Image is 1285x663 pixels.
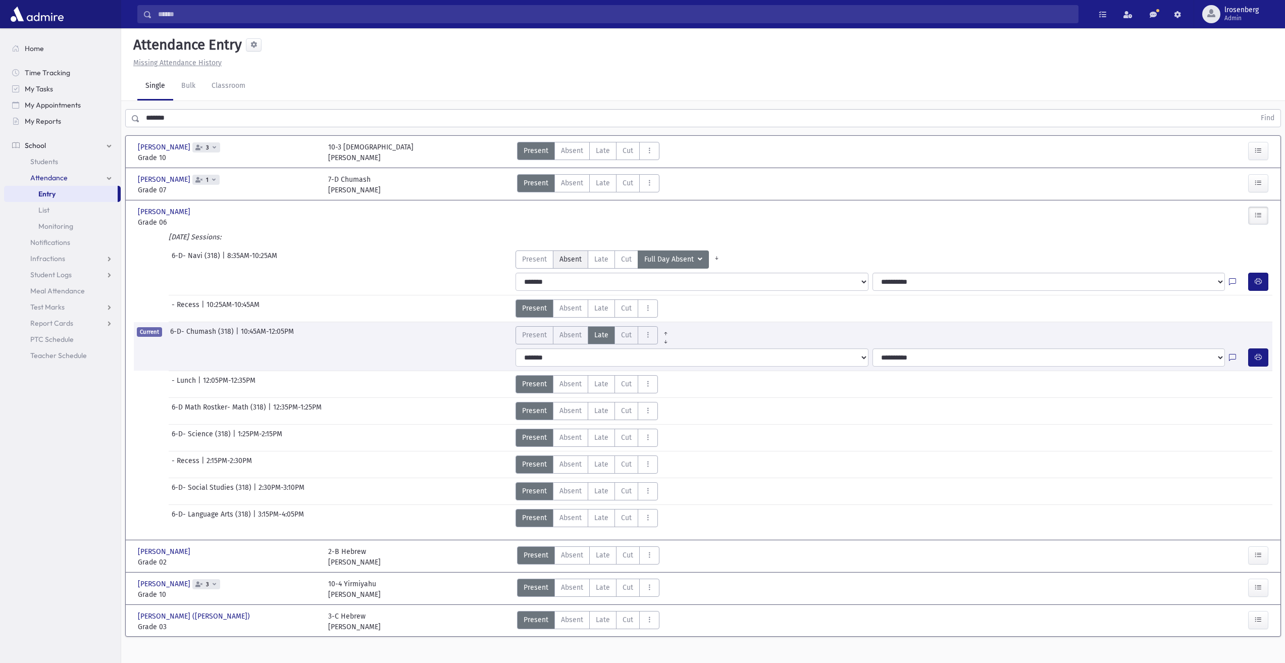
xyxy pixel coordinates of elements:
span: [PERSON_NAME] [138,142,192,152]
div: AttTypes [517,579,659,600]
a: Bulk [173,72,203,100]
span: Teacher Schedule [30,351,87,360]
div: 2-B Hebrew [PERSON_NAME] [328,546,381,568]
span: My Tasks [25,84,53,93]
span: Late [594,303,608,314]
span: [PERSON_NAME] [138,546,192,557]
span: | [233,429,238,447]
span: Absent [561,145,583,156]
span: 3:15PM-4:05PM [258,509,304,527]
span: Absent [559,379,582,389]
span: 1 [204,177,211,183]
span: | [222,250,227,269]
span: Monitoring [38,222,73,231]
span: Late [596,582,610,593]
a: Missing Attendance History [129,59,222,67]
a: Report Cards [4,315,121,331]
span: Grade 03 [138,622,318,632]
span: PTC Schedule [30,335,74,344]
div: 10-3 [DEMOGRAPHIC_DATA] [PERSON_NAME] [328,142,414,163]
span: Cut [621,303,632,314]
span: Present [522,405,547,416]
span: 10:45AM-12:05PM [241,326,294,344]
span: Late [594,254,608,265]
span: - Recess [172,299,201,318]
span: Grade 02 [138,557,318,568]
span: | [253,482,259,500]
span: Absent [559,330,582,340]
a: Classroom [203,72,253,100]
div: 10-4 Yirmiyahu [PERSON_NAME] [328,579,381,600]
div: AttTypes [517,142,659,163]
div: AttTypes [516,482,658,500]
span: 6-D- Navi (318) [172,250,222,269]
a: Home [4,40,121,57]
span: [PERSON_NAME] [138,207,192,217]
img: AdmirePro [8,4,66,24]
span: Entry [38,189,56,198]
span: Report Cards [30,319,73,328]
a: Test Marks [4,299,121,315]
span: Absent [559,513,582,523]
input: Search [152,5,1078,23]
div: AttTypes [516,402,658,420]
span: 2:30PM-3:10PM [259,482,304,500]
a: Teacher Schedule [4,347,121,364]
div: AttTypes [516,509,658,527]
span: Late [596,145,610,156]
span: Grade 10 [138,589,318,600]
span: lrosenberg [1224,6,1259,14]
span: [PERSON_NAME] [138,174,192,185]
span: 10:25AM-10:45AM [207,299,260,318]
div: AttTypes [516,429,658,447]
span: 1:25PM-2:15PM [238,429,282,447]
span: Cut [621,254,632,265]
span: Present [522,459,547,470]
span: School [25,141,46,150]
span: Cut [621,330,632,340]
span: [PERSON_NAME] [138,579,192,589]
a: Single [137,72,173,100]
div: AttTypes [517,174,659,195]
span: Meal Attendance [30,286,85,295]
div: AttTypes [516,250,725,269]
i: [DATE] Sessions: [169,233,221,241]
span: Cut [621,405,632,416]
span: Late [594,330,608,340]
span: Cut [623,550,633,560]
span: Grade 10 [138,152,318,163]
h5: Attendance Entry [129,36,242,54]
span: 3 [204,581,211,588]
u: Missing Attendance History [133,59,222,67]
span: 2:15PM-2:30PM [207,455,252,474]
a: Notifications [4,234,121,250]
div: 7-D Chumash [PERSON_NAME] [328,174,381,195]
span: List [38,206,49,215]
span: Test Marks [30,302,65,312]
span: Absent [561,582,583,593]
span: 12:35PM-1:25PM [273,402,322,420]
span: 6-D- Science (318) [172,429,233,447]
span: Absent [561,178,583,188]
span: Grade 06 [138,217,318,228]
span: | [198,375,203,393]
span: 6-D- Chumash (318) [170,326,236,344]
span: Absent [561,615,583,625]
a: Entry [4,186,118,202]
span: Student Logs [30,270,72,279]
a: Monitoring [4,218,121,234]
a: My Tasks [4,81,121,97]
span: 6-D- Language Arts (318) [172,509,253,527]
a: Time Tracking [4,65,121,81]
span: | [253,509,258,527]
span: Grade 07 [138,185,318,195]
div: AttTypes [516,299,658,318]
div: 3-C Hebrew [PERSON_NAME] [328,611,381,632]
span: Present [522,303,547,314]
span: My Appointments [25,100,81,110]
span: Late [594,486,608,496]
span: Home [25,44,44,53]
a: My Appointments [4,97,121,113]
button: Find [1255,110,1280,127]
span: Admin [1224,14,1259,22]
